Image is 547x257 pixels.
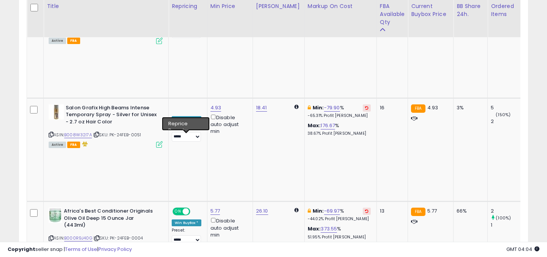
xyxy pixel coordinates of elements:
div: Ordered Items [491,2,519,18]
a: -79.90 [324,104,340,112]
a: 18.41 [256,104,267,112]
span: 4.93 [427,104,438,111]
div: % [308,208,371,222]
div: % [308,104,371,118]
div: Preset: [172,125,201,142]
span: 5.77 [427,207,437,214]
small: FBA [411,104,425,113]
div: Disable auto adjust min [210,216,247,238]
div: 3% [457,104,482,111]
div: 2 [491,118,522,125]
div: BB Share 24h. [457,2,484,18]
div: 16 [380,104,402,111]
div: Min Price [210,2,250,10]
i: hazardous material [80,141,88,147]
div: Markup on Cost [308,2,373,10]
span: 2025-09-15 04:04 GMT [506,246,539,253]
a: B008W32I7A [64,132,92,138]
a: 373.55 [321,225,337,233]
div: 66% [457,208,482,214]
a: 5.77 [210,207,220,215]
div: Current Buybox Price [411,2,450,18]
b: Africa's Best Conditioner Originals Olive Oil Deep 15 Ounce Jar (443ml) [64,208,156,231]
div: ASIN: [49,104,163,147]
div: Win BuyBox * [172,219,201,226]
b: Min: [313,207,324,214]
div: % [308,225,371,240]
a: 26.10 [256,207,268,215]
span: All listings currently available for purchase on Amazon [49,38,66,44]
small: (100%) [496,215,511,221]
span: | SKU: PK-24FEB-0051 [93,132,141,138]
a: -69.97 [324,207,340,215]
b: Max: [308,122,321,129]
div: 13 [380,208,402,214]
b: Salon Grafix High Beams Intense Temporary Spray - Silver for Unisex - 2.7 oz Hair Color [66,104,158,128]
img: 316LIhqwslL._SL40_.jpg [49,104,64,120]
b: Min: [313,104,324,111]
span: ON [173,208,183,215]
div: 5 [491,104,522,111]
span: All listings currently available for purchase on Amazon [49,142,66,148]
a: Terms of Use [65,246,97,253]
div: [PERSON_NAME] [256,2,301,10]
p: 38.67% Profit [PERSON_NAME] [308,131,371,136]
strong: Copyright [8,246,35,253]
span: FBA [67,38,80,44]
small: FBA [411,208,425,216]
b: Max: [308,225,321,232]
div: Disable auto adjust min [210,113,247,135]
a: Privacy Policy [98,246,132,253]
div: 2 [491,208,522,214]
div: FBA Available Qty [380,2,405,26]
span: OFF [189,208,201,215]
div: Title [47,2,165,10]
a: 4.93 [210,104,221,112]
div: Repricing [172,2,204,10]
div: Win BuyBox * [172,116,201,123]
div: 1 [491,222,522,229]
span: FBA [67,142,80,148]
div: Preset: [172,228,201,245]
div: seller snap | | [8,246,132,253]
div: ASIN: [49,1,163,43]
img: 41acV0nWJ6L._SL40_.jpg [49,208,62,223]
a: 176.67 [321,122,335,129]
div: % [308,122,371,136]
p: -44.02% Profit [PERSON_NAME] [308,216,371,222]
small: (150%) [496,112,511,118]
p: -65.31% Profit [PERSON_NAME] [308,113,371,118]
